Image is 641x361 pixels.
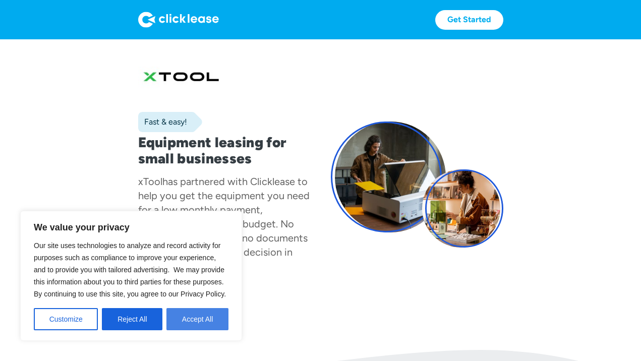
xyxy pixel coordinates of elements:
div: has partnered with Clicklease to help you get the equipment you need for a low monthly payment, c... [138,175,310,272]
a: Get Started [435,10,503,30]
img: Logo [138,12,219,28]
span: Our site uses technologies to analyze and record activity for purposes such as compliance to impr... [34,242,226,298]
div: xTool [138,175,162,188]
div: We value your privacy [20,211,242,341]
p: We value your privacy [34,221,228,233]
div: Fast & easy! [138,117,187,127]
button: Customize [34,308,98,330]
button: Reject All [102,308,162,330]
button: Accept All [166,308,228,330]
h1: Equipment leasing for small businesses [138,134,311,166]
